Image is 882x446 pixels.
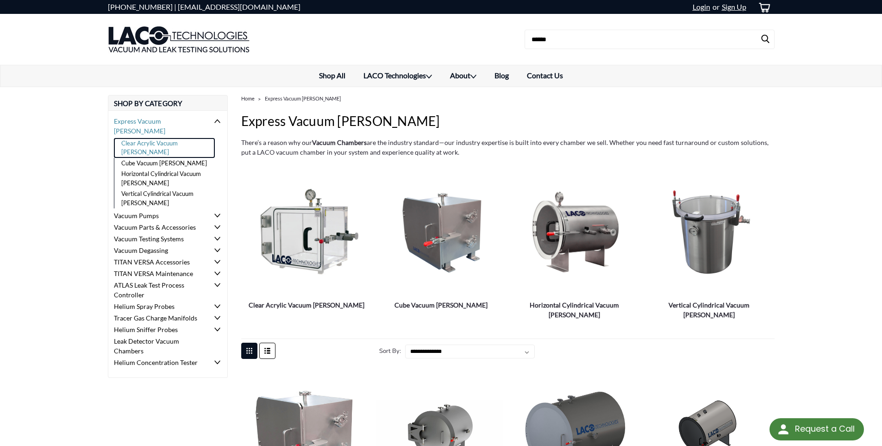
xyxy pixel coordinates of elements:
a: Clear Acrylic Vacuum [PERSON_NAME] [114,138,215,158]
a: TITAN VERSA Maintenance [108,268,210,279]
strong: Vacuum Chambers [312,138,367,146]
a: cart-preview-dropdown [751,0,775,14]
a: Helium Sniffer Probes [108,324,210,335]
a: Vertical Cylindrical Vacuum Chambers [644,167,775,298]
a: Cube Vacuum [PERSON_NAME] [114,158,215,169]
a: Clear Acrylic Vacuum Chambers [241,167,372,298]
label: Sort By: [375,344,401,358]
a: Vacuum Pumps [108,210,210,221]
h1: Express Vacuum [PERSON_NAME] [241,111,775,131]
a: Horizontal Cylindrical Vacuum [PERSON_NAME] [114,169,215,188]
a: Blog [486,65,518,86]
a: Horizontal Cylindrical Vacuum Chambers [510,167,641,298]
a: Vacuum Parts & Accessories [108,221,210,233]
a: Cube Vacuum Chambers [377,167,508,298]
span: or [710,2,719,11]
a: LACO Technologies [355,65,441,87]
a: Toggle List View [259,343,275,359]
a: Home [241,95,255,101]
a: ATLAS Leak Test Process Controller [108,279,210,301]
a: Tracer Gas Charge Manifolds [108,312,210,324]
h2: Shop By Category [108,95,228,111]
img: round button [776,422,791,437]
div: Request a Call [769,418,864,440]
a: Vacuum Testing Systems [108,233,210,245]
p: There’s a reason why our are the industry standard—our industry expertise is built into every cha... [241,138,775,157]
a: About [441,65,486,87]
span: Cube Vacuum [PERSON_NAME] [377,300,506,310]
a: Shop All [310,65,355,86]
a: Contact Us [518,65,572,86]
span: Vertical Cylindrical Vacuum [PERSON_NAME] [644,300,775,320]
a: Helium Concentration Tester [108,357,210,368]
a: Horizontal Cylindrical Vacuum Chambers [510,300,639,320]
a: TITAN VERSA Accessories [108,256,210,268]
a: Express Vacuum [PERSON_NAME] [265,95,341,101]
span: Clear Acrylic Vacuum [PERSON_NAME] [241,300,372,310]
a: Leak Detector Vacuum Chambers [108,335,210,357]
div: Request a Call [795,418,855,440]
a: Vacuum Degassing [108,245,210,256]
a: Express Vacuum [PERSON_NAME] [108,115,210,137]
a: Clear Acrylic Vacuum Chambers [241,300,372,320]
a: Vertical Cylindrical Vacuum [PERSON_NAME] [114,188,215,208]
span: Horizontal Cylindrical Vacuum [PERSON_NAME] [510,300,639,320]
a: Helium Spray Probes [108,301,210,312]
a: Vertical Cylindrical Vacuum Chambers [644,300,775,320]
img: LACO Technologies [108,16,250,63]
a: Toggle Grid View [241,343,257,359]
a: Cube Vacuum Chambers [377,300,506,320]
